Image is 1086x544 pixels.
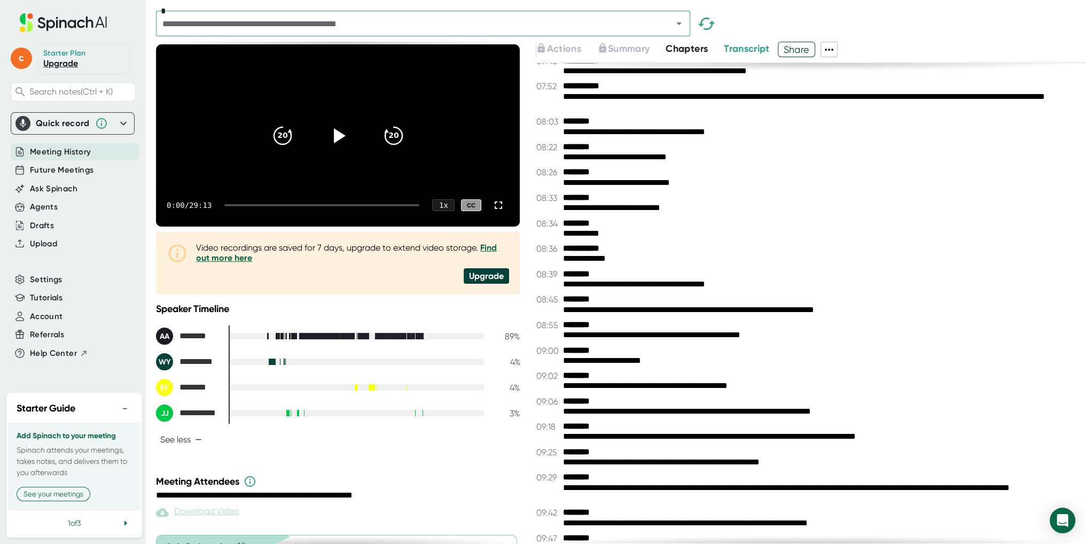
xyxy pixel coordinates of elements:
div: Starter Plan [43,49,86,58]
span: 08:03 [536,116,560,127]
button: Drafts [30,220,54,232]
button: See less− [156,430,206,449]
span: Share [778,40,815,59]
span: 09:42 [536,508,560,518]
button: Future Meetings [30,164,93,176]
span: 09:25 [536,447,560,457]
div: WY [156,353,173,370]
div: Paid feature [156,506,239,519]
span: 08:36 [536,244,560,254]
button: Meeting History [30,146,91,158]
span: Chapters [666,43,708,55]
button: Tutorials [30,292,62,304]
div: 1 x [432,199,455,211]
div: Upgrade to access [536,42,597,57]
div: Ali Ajam [156,328,220,345]
span: 08:39 [536,269,560,279]
div: Speaker Timeline [156,303,520,315]
div: CC [461,199,481,212]
h3: Add Spinach to your meeting [17,432,132,440]
span: Summary [608,43,650,55]
div: 89 % [493,331,520,341]
span: 08:22 [536,142,560,152]
p: Spinach attends your meetings, takes notes, and delivers them to you afterwards [17,445,132,478]
button: Transcript [724,42,770,56]
span: c [11,48,32,69]
button: Agents [30,201,58,213]
div: Video recordings are saved for 7 days, upgrade to extend video storage. [196,243,509,263]
span: 09:18 [536,422,560,432]
span: 09:02 [536,371,560,381]
span: 08:33 [536,193,560,203]
span: Transcript [724,43,770,55]
span: Help Center [30,347,77,360]
span: 09:06 [536,397,560,407]
div: 0:00 / 29:13 [167,201,212,209]
button: Open [671,16,686,31]
span: Search notes (Ctrl + K) [29,87,113,97]
div: Jamaima Jan [156,405,220,422]
span: 09:29 [536,472,560,483]
span: 08:55 [536,320,560,330]
button: − [118,401,132,416]
button: Summary [597,42,650,56]
button: Share [778,42,816,57]
a: Find out more here [196,243,497,263]
div: 4 % [493,383,520,393]
div: Meeting Attendees [156,475,522,488]
div: AA [156,328,173,345]
button: Account [30,310,62,323]
button: Help Center [30,347,88,360]
div: JJ [156,405,173,422]
span: − [195,436,202,444]
span: 08:45 [536,294,560,305]
div: Quick record [36,118,90,129]
button: Actions [536,42,581,56]
div: 3 % [493,408,520,418]
button: Ask Spinach [30,183,77,195]
span: 07:52 [536,81,560,91]
span: 08:34 [536,219,560,229]
button: Settings [30,274,62,286]
div: Wang Yimin [156,353,220,370]
button: Upload [30,238,57,250]
h2: Starter Guide [17,401,75,416]
button: See your meetings [17,487,90,501]
div: EY [156,379,173,396]
span: 09:47 [536,533,560,543]
div: Open Intercom Messenger [1050,508,1075,533]
span: Actions [546,43,581,55]
span: 09:00 [536,346,560,356]
span: 1 of 3 [68,519,81,527]
button: Referrals [30,329,64,341]
div: Erin Yoo [156,379,220,396]
div: Quick record [15,113,130,134]
span: 08:26 [536,167,560,177]
button: Chapters [666,42,708,56]
div: 4 % [493,357,520,367]
a: Upgrade [43,58,78,68]
div: Upgrade [464,268,509,284]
